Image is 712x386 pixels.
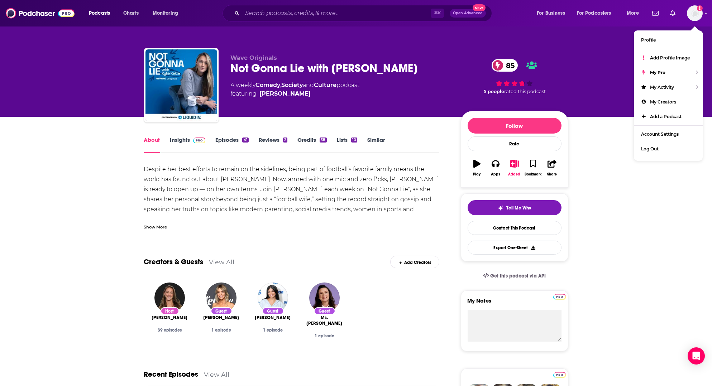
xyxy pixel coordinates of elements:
img: Kylie Kelce [154,283,185,313]
a: Add a Podcast [634,109,703,124]
span: More [627,8,639,18]
button: Bookmark [524,155,543,181]
a: Reviews2 [259,136,287,153]
div: 39 episodes [150,328,190,333]
div: Open Intercom Messenger [688,347,705,365]
span: Add Profile Image [650,55,690,61]
span: and [303,82,314,88]
img: Podchaser Pro [553,294,566,300]
a: Show notifications dropdown [649,7,661,19]
div: 85 5 peoplerated this podcast [461,54,568,99]
button: Apps [486,155,505,181]
span: Account Settings [641,131,679,137]
a: My Creators [634,95,703,109]
span: [PERSON_NAME] [204,315,239,320]
span: Ms. [PERSON_NAME] [305,315,345,326]
span: Log Out [641,146,659,151]
a: Ms. Rachel [309,283,340,313]
a: About [144,136,160,153]
span: Wave Originals [231,54,277,61]
span: Podcasts [89,8,110,18]
a: Recent Episodes [144,370,199,379]
div: Host [161,307,179,315]
div: 38 [320,137,326,143]
a: Similar [367,136,385,153]
span: Tell Me Why [506,205,531,211]
a: View All [204,371,230,378]
a: Profile [634,33,703,47]
a: Account Settings [634,127,703,141]
a: Kylie Kelce [260,90,311,98]
a: 85 [492,59,518,72]
a: Episodes41 [215,136,248,153]
a: Culture [314,82,337,88]
span: 85 [499,59,518,72]
a: Add Profile Image [634,50,703,65]
a: Pro website [553,293,566,300]
a: Kaitlin Olson [204,315,239,320]
span: Add a Podcast [650,114,682,119]
img: Drew Afualo [258,283,288,313]
a: Society [282,82,303,88]
svg: Add a profile image [697,5,703,11]
button: Share [543,155,561,181]
div: Share [547,172,557,177]
span: My Pro [650,70,665,75]
span: Monitoring [153,8,178,18]
span: rated this podcast [505,89,546,94]
span: Logged in as rowan.sullivan [687,5,703,21]
div: Add Creators [390,256,439,268]
button: Open AdvancedNew [450,9,486,18]
div: Guest [211,307,232,315]
a: Get this podcast via API [477,267,552,285]
span: Get this podcast via API [490,273,546,279]
div: 41 [242,137,248,143]
button: Follow [468,118,562,134]
div: 10 [351,137,357,143]
img: Kaitlin Olson [206,283,236,313]
input: Search podcasts, credits, & more... [242,8,431,19]
a: Creators & Guests [144,257,204,266]
span: My Creators [650,99,676,105]
button: open menu [572,8,622,19]
a: Drew Afualo [255,315,291,320]
a: Kylie Kelce [152,315,188,320]
span: For Business [537,8,565,18]
div: Play [473,172,481,177]
span: 5 people [484,89,505,94]
span: Charts [123,8,139,18]
span: For Podcasters [577,8,611,18]
a: Pro website [553,371,566,378]
span: ⌘ K [431,9,444,18]
span: My Activity [650,85,674,90]
img: tell me why sparkle [498,205,503,211]
a: Comedy [256,82,281,88]
a: Credits38 [297,136,326,153]
button: open menu [148,8,187,19]
div: Despite her best efforts to remain on the sidelines, being part of football’s favorite family mea... [144,164,440,265]
button: open menu [532,8,574,19]
button: Show profile menu [687,5,703,21]
span: New [473,4,486,11]
button: Play [468,155,486,181]
a: View All [209,258,235,266]
img: Podchaser Pro [193,137,206,143]
img: Not Gonna Lie with Kylie Kelce [145,49,217,121]
a: Lists10 [337,136,357,153]
img: Podchaser - Follow, Share and Rate Podcasts [6,6,75,20]
button: Added [505,155,524,181]
span: , [281,82,282,88]
div: Added [508,172,521,177]
a: Charts [119,8,143,19]
a: InsightsPodchaser Pro [170,136,206,153]
span: [PERSON_NAME] [152,315,188,320]
img: User Profile [687,5,703,21]
a: Contact This Podcast [468,221,562,235]
div: Guest [262,307,284,315]
div: Guest [314,307,335,315]
button: open menu [84,8,119,19]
